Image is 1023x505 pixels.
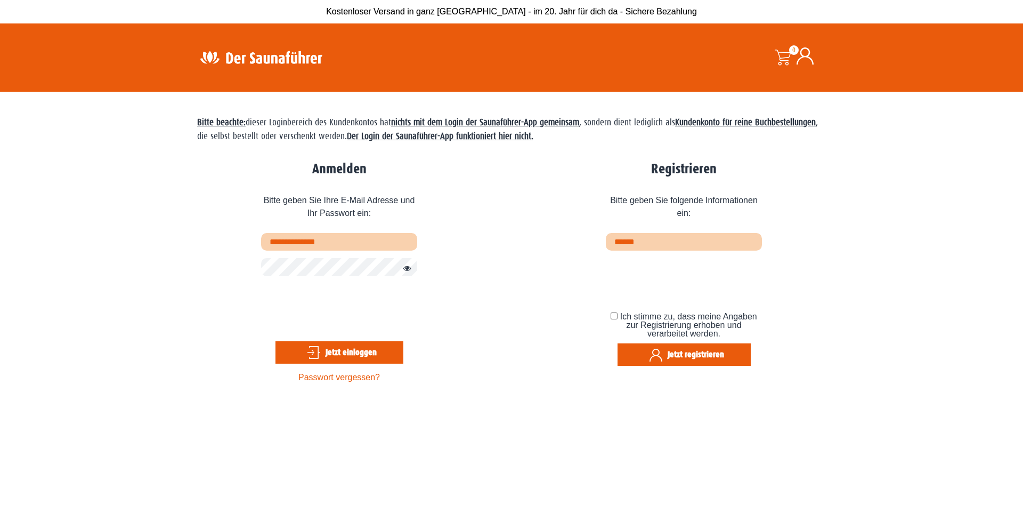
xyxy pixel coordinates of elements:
button: Passwort anzeigen [397,262,411,275]
button: Jetzt einloggen [275,341,403,364]
button: Jetzt registrieren [618,343,751,366]
a: Passwort vergessen? [298,373,380,382]
iframe: reCAPTCHA [606,258,768,300]
h2: Anmelden [261,161,417,178]
input: Ich stimme zu, dass meine Angaben zur Registrierung erhoben und verarbeitet werden. [611,312,618,319]
span: Bitte geben Sie folgende Informationen ein: [606,186,762,233]
span: Ich stimme zu, dass meine Angaben zur Registrierung erhoben und verarbeitet werden. [620,312,757,338]
span: Bitte beachte: [197,117,246,127]
strong: Der Login der Saunaführer-App funktioniert hier nicht. [347,131,533,141]
strong: nichts mit dem Login der Saunaführer-App gemeinsam [391,117,579,127]
span: 0 [789,45,799,55]
span: Bitte geben Sie Ihre E-Mail Adresse und Ihr Passwort ein: [261,186,417,233]
span: dieser Loginbereich des Kundenkontos hat , sondern dient lediglich als , die selbst bestellt oder... [197,117,818,141]
h2: Registrieren [606,161,762,178]
iframe: reCAPTCHA [261,284,423,326]
strong: Kundenkonto für reine Buchbestellungen [675,117,816,127]
span: Kostenloser Versand in ganz [GEOGRAPHIC_DATA] - im 20. Jahr für dich da - Sichere Bezahlung [326,7,697,16]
